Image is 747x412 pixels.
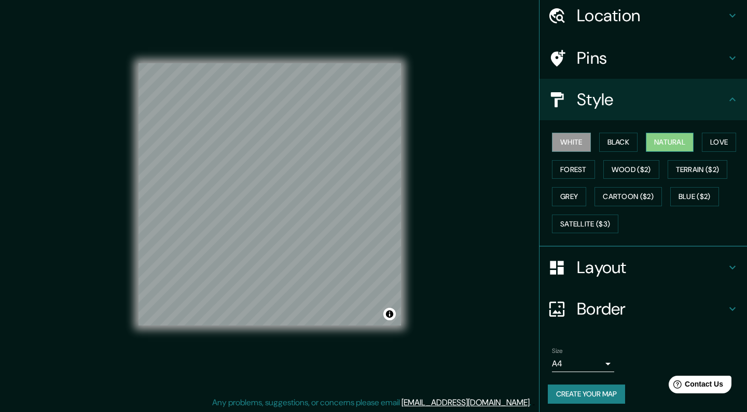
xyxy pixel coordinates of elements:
button: Cartoon ($2) [594,187,662,206]
button: Wood ($2) [603,160,659,179]
button: Terrain ($2) [668,160,728,179]
button: Love [702,133,736,152]
a: [EMAIL_ADDRESS][DOMAIN_NAME] [402,397,530,408]
div: Border [539,288,747,330]
button: Blue ($2) [670,187,719,206]
button: Satellite ($3) [552,215,618,234]
iframe: Help widget launcher [655,372,736,401]
canvas: Map [139,63,401,325]
h4: Location [577,5,726,26]
p: Any problems, suggestions, or concerns please email . [212,396,531,409]
div: Pins [539,37,747,79]
h4: Border [577,299,726,319]
div: . [531,396,533,409]
div: . [533,396,535,409]
h4: Pins [577,48,726,68]
h4: Layout [577,257,726,278]
h4: Style [577,89,726,110]
label: Size [552,347,563,356]
div: A4 [552,356,614,372]
button: Create your map [548,385,625,404]
button: Black [599,133,638,152]
button: Grey [552,187,586,206]
button: Forest [552,160,595,179]
div: Layout [539,247,747,288]
button: Toggle attribution [383,308,396,320]
div: Style [539,79,747,120]
button: White [552,133,591,152]
button: Natural [646,133,694,152]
